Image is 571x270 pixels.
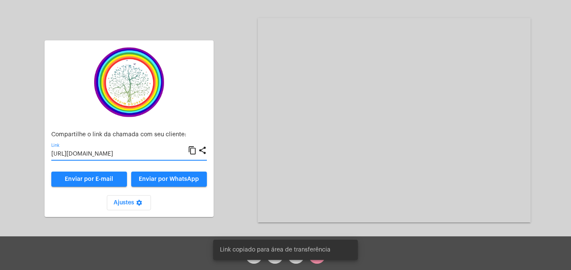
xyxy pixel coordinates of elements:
mat-icon: share [198,146,207,156]
a: Enviar por E-mail [51,172,127,187]
span: Link copiado para área de transferência [220,246,330,254]
span: Enviar por WhatsApp [139,176,199,182]
span: Enviar por E-mail [65,176,113,182]
button: Enviar por WhatsApp [131,172,207,187]
mat-icon: settings [134,199,144,209]
span: Ajustes [114,200,144,206]
img: c337f8d0-2252-6d55-8527-ab50248c0d14.png [87,47,171,117]
p: Compartilhe o link da chamada com seu cliente: [51,132,207,138]
button: Ajustes [107,195,151,210]
mat-icon: content_copy [188,146,197,156]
